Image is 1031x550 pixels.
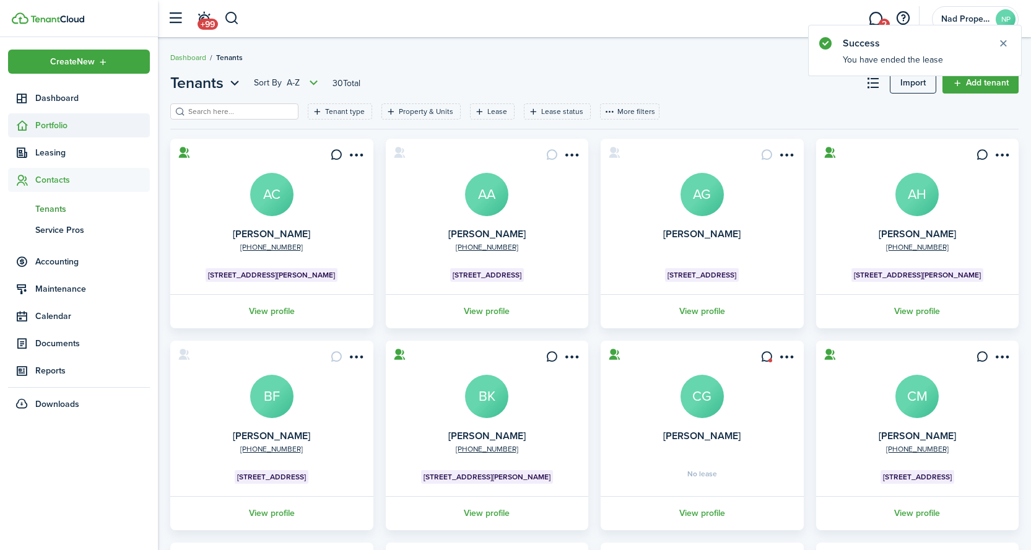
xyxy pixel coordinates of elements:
a: BF [250,375,294,418]
span: Documents [35,337,150,350]
a: Notifications [192,3,215,35]
filter-tag-label: Lease [487,106,507,117]
a: [PHONE_NUMBER] [240,242,303,253]
button: More filters [600,103,659,120]
span: Create New [50,58,95,66]
header-page-total: 30 Total [333,77,360,90]
a: [PHONE_NUMBER] [456,242,518,253]
a: AA [465,173,508,216]
a: View profile [599,496,806,530]
filter-tag-label: Property & Units [399,106,453,117]
a: [PERSON_NAME] [233,429,310,443]
span: Contacts [35,173,150,186]
filter-tag: Open filter [308,103,372,120]
a: Reports [8,359,150,383]
span: [STREET_ADDRESS][PERSON_NAME] [424,471,550,482]
span: [STREET_ADDRESS] [668,269,736,281]
button: Open menu [991,351,1011,367]
span: Portfolio [35,119,150,132]
span: Downloads [35,398,79,411]
a: AG [681,173,724,216]
span: No lease [687,470,717,478]
a: CG [681,375,724,418]
span: Reports [35,364,150,377]
a: Service Pros [8,219,150,240]
span: Service Pros [35,224,150,237]
a: View profile [384,294,591,328]
span: [STREET_ADDRESS] [453,269,521,281]
a: [PERSON_NAME] [233,227,310,241]
button: Open menu [561,149,581,165]
button: Open menu [8,50,150,74]
a: [PERSON_NAME] [879,429,956,443]
a: View profile [384,496,591,530]
a: Dashboard [170,52,206,63]
a: BK [465,375,508,418]
a: View profile [168,496,375,530]
button: Open menu [777,351,796,367]
input: Search here... [185,106,294,118]
span: Accounting [35,255,150,268]
a: Add tenant [942,72,1019,94]
a: [PHONE_NUMBER] [886,443,949,455]
span: Leasing [35,146,150,159]
a: [PERSON_NAME] [879,227,956,241]
button: Open menu [346,351,366,367]
button: Open sidebar [163,7,187,30]
span: Tenants [216,52,243,63]
a: [PHONE_NUMBER] [240,443,303,455]
span: Dashboard [35,92,150,105]
a: [PERSON_NAME] [448,429,526,443]
button: Tenants [170,72,243,94]
span: Sort by [254,77,287,89]
filter-tag: Open filter [524,103,591,120]
notify-title: Success [843,36,985,51]
img: TenantCloud [12,12,28,24]
a: CM [895,375,939,418]
span: +99 [198,19,218,30]
a: [PERSON_NAME] [663,429,741,443]
a: Import [890,72,936,94]
a: [PHONE_NUMBER] [456,443,518,455]
span: [STREET_ADDRESS][PERSON_NAME] [208,269,335,281]
span: Nad Properties [941,15,991,24]
filter-tag-label: Lease status [541,106,583,117]
a: View profile [814,294,1021,328]
avatar-text: NP [996,9,1016,29]
a: AH [895,173,939,216]
button: Open menu [777,149,796,165]
a: Tenants [8,198,150,219]
a: View profile [599,294,806,328]
button: Open resource center [892,8,913,29]
a: View profile [168,294,375,328]
button: Open menu [991,149,1011,165]
filter-tag: Open filter [470,103,515,120]
a: AC [250,173,294,216]
span: Calendar [35,310,150,323]
a: [PERSON_NAME] [663,227,741,241]
button: Open menu [170,72,243,94]
span: Tenants [35,203,150,216]
button: Open menu [254,76,321,90]
a: Dashboard [8,86,150,110]
a: Messaging [864,3,887,35]
img: TenantCloud [30,15,84,23]
span: Tenants [170,72,224,94]
filter-tag: Open filter [381,103,461,120]
notify-body: You have ended the lease [809,53,1021,76]
button: Open menu [561,351,581,367]
span: [STREET_ADDRESS] [883,471,952,482]
a: [PERSON_NAME] [448,227,526,241]
span: 2 [879,19,890,30]
span: A-Z [287,77,300,89]
span: [STREET_ADDRESS][PERSON_NAME] [854,269,981,281]
a: View profile [814,496,1021,530]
